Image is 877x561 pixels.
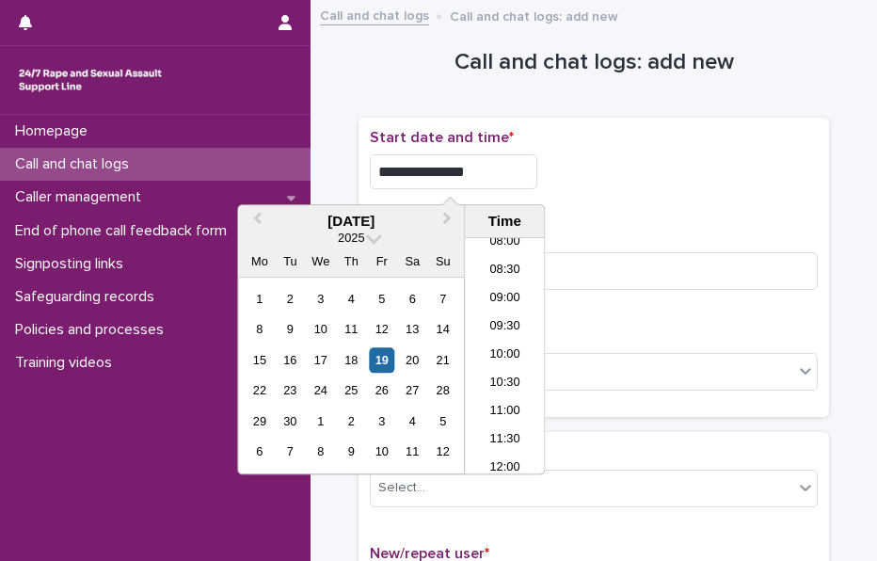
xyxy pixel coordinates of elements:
div: Choose Saturday, 20 September 2025 [400,347,425,373]
p: Training videos [8,354,127,372]
div: Choose Wednesday, 3 September 2025 [308,286,333,312]
div: Choose Thursday, 18 September 2025 [339,347,364,373]
div: Select... [378,478,425,498]
div: Choose Monday, 8 September 2025 [247,317,272,343]
div: Choose Monday, 6 October 2025 [247,440,272,465]
div: Choose Friday, 19 September 2025 [369,347,394,373]
div: Choose Sunday, 5 October 2025 [430,409,455,434]
h1: Call and chat logs: add new [359,49,829,76]
div: Choose Sunday, 14 September 2025 [430,317,455,343]
div: [DATE] [238,213,464,230]
div: Tu [278,248,303,274]
p: Caller management [8,188,156,206]
li: 12:00 [465,455,545,483]
div: Choose Friday, 10 October 2025 [369,440,394,465]
button: Next Month [434,207,464,237]
p: Call and chat logs: add new [450,5,618,25]
li: 08:30 [465,257,545,285]
div: Choose Friday, 3 October 2025 [369,409,394,434]
div: Choose Saturday, 4 October 2025 [400,409,425,434]
div: Choose Monday, 1 September 2025 [247,286,272,312]
li: 09:30 [465,313,545,342]
li: 11:30 [465,426,545,455]
p: Call and chat logs [8,155,144,173]
li: 11:00 [465,398,545,426]
div: Choose Friday, 26 September 2025 [369,378,394,404]
div: Choose Thursday, 4 September 2025 [339,286,364,312]
div: Choose Saturday, 11 October 2025 [400,440,425,465]
div: Time [470,213,539,230]
p: Signposting links [8,255,138,273]
div: Choose Friday, 12 September 2025 [369,317,394,343]
span: Start date and time [370,130,514,145]
div: Su [430,248,455,274]
span: New/repeat user [370,546,489,561]
li: 10:00 [465,342,545,370]
div: Choose Thursday, 9 October 2025 [339,440,364,465]
li: 10:30 [465,370,545,398]
div: Choose Tuesday, 9 September 2025 [278,317,303,343]
div: Mo [247,248,272,274]
span: 2025 [338,231,364,245]
div: Choose Saturday, 6 September 2025 [400,286,425,312]
div: Choose Tuesday, 30 September 2025 [278,409,303,434]
div: Choose Thursday, 2 October 2025 [339,409,364,434]
button: Previous Month [240,207,270,237]
div: Choose Saturday, 27 September 2025 [400,378,425,404]
div: Choose Sunday, 12 October 2025 [430,440,455,465]
div: Choose Tuesday, 7 October 2025 [278,440,303,465]
div: Choose Sunday, 21 September 2025 [430,347,455,373]
a: Call and chat logs [320,4,429,25]
div: Choose Thursday, 25 September 2025 [339,378,364,404]
div: Fr [369,248,394,274]
div: Choose Sunday, 7 September 2025 [430,286,455,312]
div: Choose Wednesday, 10 September 2025 [308,317,333,343]
div: We [308,248,333,274]
div: Choose Thursday, 11 September 2025 [339,317,364,343]
div: Choose Tuesday, 2 September 2025 [278,286,303,312]
li: 09:00 [465,285,545,313]
div: Choose Wednesday, 1 October 2025 [308,409,333,434]
div: Choose Monday, 15 September 2025 [247,347,272,373]
div: Choose Monday, 29 September 2025 [247,409,272,434]
p: Policies and processes [8,321,179,339]
div: Choose Monday, 22 September 2025 [247,378,272,404]
div: Choose Wednesday, 24 September 2025 [308,378,333,404]
div: Sa [400,248,425,274]
div: Choose Sunday, 28 September 2025 [430,378,455,404]
img: rhQMoQhaT3yELyF149Cw [15,61,166,99]
div: Choose Wednesday, 8 October 2025 [308,440,333,465]
div: Choose Wednesday, 17 September 2025 [308,347,333,373]
div: month 2025-09 [245,284,458,468]
p: Safeguarding records [8,288,169,306]
div: Choose Saturday, 13 September 2025 [400,317,425,343]
div: Choose Friday, 5 September 2025 [369,286,394,312]
div: Th [339,248,364,274]
p: Homepage [8,122,103,140]
div: Choose Tuesday, 16 September 2025 [278,347,303,373]
li: 08:00 [465,229,545,257]
p: End of phone call feedback form [8,222,242,240]
div: Choose Tuesday, 23 September 2025 [278,378,303,404]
